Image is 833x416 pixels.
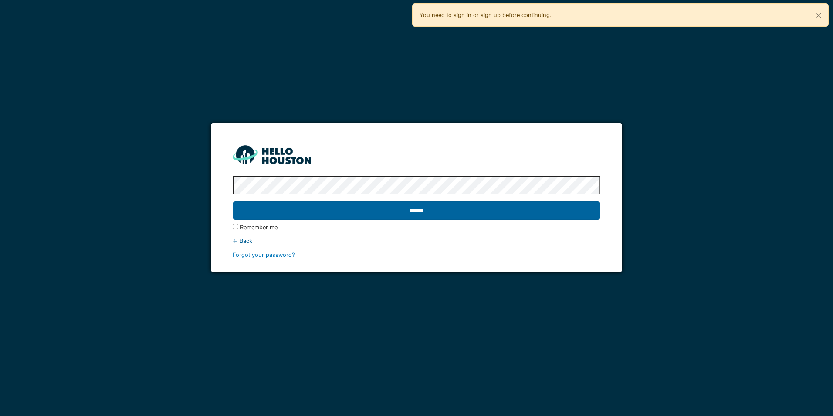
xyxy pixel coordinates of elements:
button: Close [809,4,828,27]
div: You need to sign in or sign up before continuing. [412,3,829,27]
label: Remember me [240,223,278,232]
a: Forgot your password? [233,252,295,258]
div: ← Back [233,237,600,245]
img: HH_line-BYnF2_Hg.png [233,145,311,164]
